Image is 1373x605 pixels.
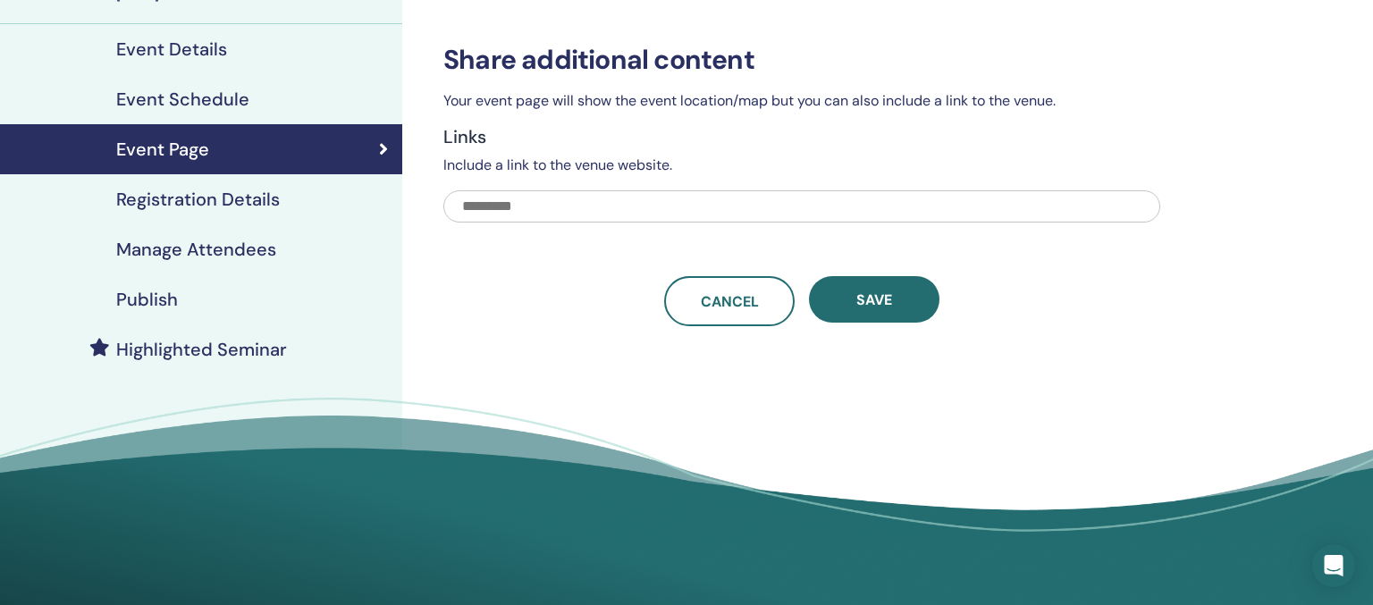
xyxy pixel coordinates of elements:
[116,38,227,60] h4: Event Details
[443,44,1160,76] h3: Share additional content
[809,276,939,323] button: Save
[443,90,1160,112] p: Your event page will show the event location/map but you can also include a link to the venue.
[116,139,209,160] h4: Event Page
[116,189,280,210] h4: Registration Details
[116,88,249,110] h4: Event Schedule
[856,290,892,309] span: Save
[116,239,276,260] h4: Manage Attendees
[443,155,1160,176] p: Include a link to the venue website.
[1312,544,1355,587] div: Open Intercom Messenger
[116,289,178,310] h4: Publish
[443,126,1160,147] h4: Links
[116,339,287,360] h4: Highlighted Seminar
[664,276,795,326] a: Cancel
[701,292,759,311] span: Cancel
